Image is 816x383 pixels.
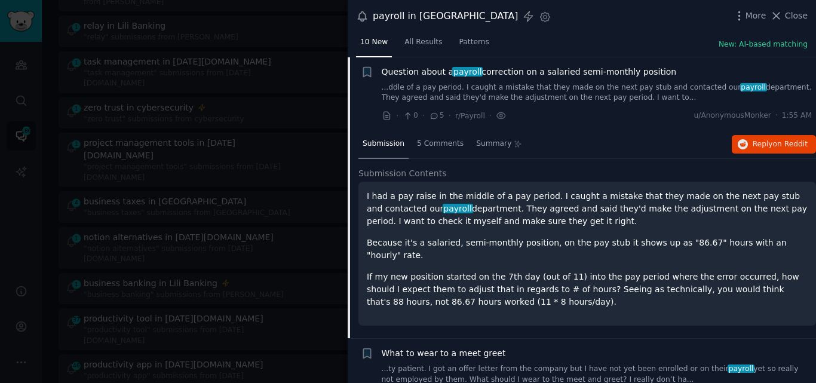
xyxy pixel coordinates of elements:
span: 5 [429,111,444,121]
button: Replyon Reddit [732,135,816,154]
a: What to wear to a meet greet [382,347,506,360]
span: payroll [452,67,483,76]
span: Summary [476,139,511,149]
span: More [746,10,766,22]
p: Because it's a salaried, semi-monthly position, on the pay stub it shows up as "86.67" hours with... [367,237,808,262]
span: · [449,109,451,122]
button: More [733,10,766,22]
span: u/AnonymousMonker [694,111,771,121]
span: 5 Comments [417,139,464,149]
button: New: AI-based matching [719,39,808,50]
span: Patterns [459,37,489,48]
span: · [396,109,398,122]
span: All Results [404,37,442,48]
span: · [775,111,778,121]
a: Patterns [455,33,493,57]
div: payroll in [GEOGRAPHIC_DATA] [373,9,518,24]
span: Close [785,10,808,22]
p: I had a pay raise in the middle of a pay period. I caught a mistake that they made on the next pa... [367,190,808,228]
span: · [489,109,492,122]
span: Reply [753,139,808,150]
span: 10 New [360,37,388,48]
a: ...ddle of a pay period. I caught a mistake that they made on the next pay stub and contacted our... [382,82,812,103]
span: 1:55 AM [782,111,812,121]
span: 0 [403,111,418,121]
span: Question about a correction on a salaried semi-monthly position [382,66,677,78]
span: payroll [740,83,767,91]
span: on Reddit [773,140,808,148]
span: payroll [443,204,473,213]
p: If my new position started on the 7th day (out of 11) into the pay period where the error occurre... [367,271,808,308]
span: r/Payroll [455,112,485,120]
span: Submission Contents [358,167,447,180]
span: payroll [728,364,754,373]
a: All Results [400,33,446,57]
button: Close [770,10,808,22]
span: · [422,109,425,122]
a: 10 New [356,33,392,57]
span: Submission [363,139,404,149]
a: Question about apayrollcorrection on a salaried semi-monthly position [382,66,677,78]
